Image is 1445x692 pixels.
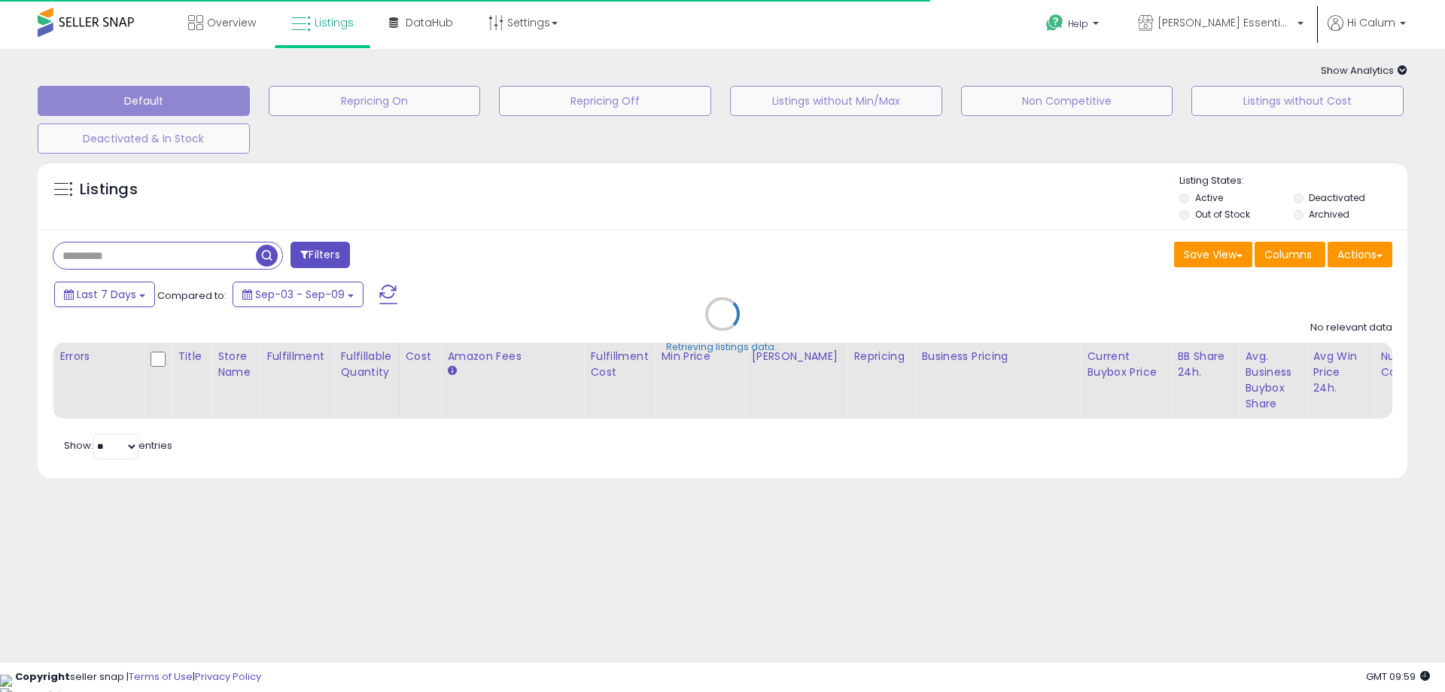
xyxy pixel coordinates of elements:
[207,15,256,30] span: Overview
[1068,17,1088,30] span: Help
[730,86,942,116] button: Listings without Min/Max
[315,15,354,30] span: Listings
[961,86,1173,116] button: Non Competitive
[406,15,453,30] span: DataHub
[1347,15,1395,30] span: Hi Calum
[38,123,250,154] button: Deactivated & In Stock
[499,86,711,116] button: Repricing Off
[1158,15,1293,30] span: [PERSON_NAME] Essentials LLC
[38,86,250,116] button: Default
[1191,86,1404,116] button: Listings without Cost
[1034,2,1114,49] a: Help
[1045,14,1064,32] i: Get Help
[1328,15,1406,49] a: Hi Calum
[1321,63,1407,78] span: Show Analytics
[269,86,481,116] button: Repricing On
[666,340,779,354] div: Retrieving listings data..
